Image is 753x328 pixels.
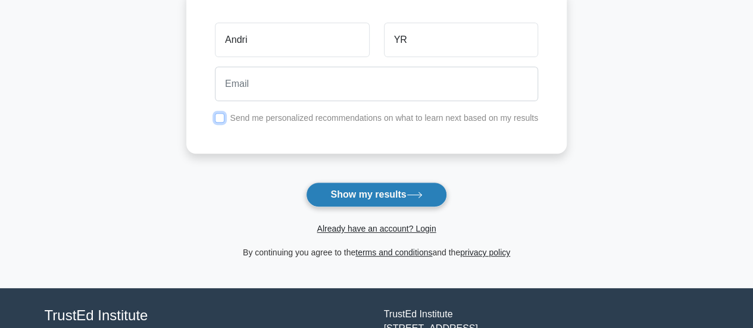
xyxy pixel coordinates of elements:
[179,245,574,260] div: By continuing you agree to the and the
[215,23,369,57] input: First name
[460,248,510,257] a: privacy policy
[230,113,538,123] label: Send me personalized recommendations on what to learn next based on my results
[384,23,538,57] input: Last name
[306,182,446,207] button: Show my results
[355,248,432,257] a: terms and conditions
[317,224,436,233] a: Already have an account? Login
[215,67,538,101] input: Email
[45,307,370,324] h4: TrustEd Institute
